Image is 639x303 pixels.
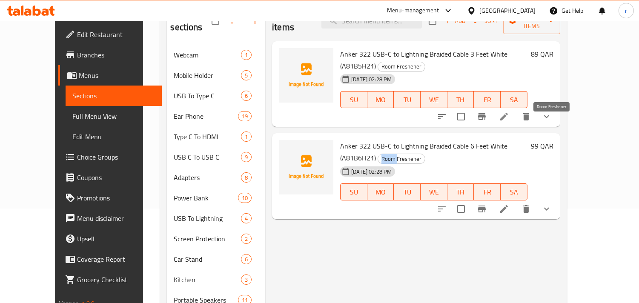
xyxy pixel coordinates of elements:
[279,48,333,103] img: Anker 322 USB-C to Lightning Braided Cable 3 Feet White (A81B5H21)
[167,45,265,65] div: Webcam1
[241,51,251,59] span: 1
[378,62,425,71] span: Room Freshener
[167,269,265,290] div: Kitchen3
[174,254,241,264] span: Car Stand
[499,204,509,214] a: Edit menu item
[397,186,417,198] span: TU
[58,208,162,229] a: Menu disclaimer
[174,70,241,80] span: Mobile Holder
[516,106,536,127] button: delete
[238,193,252,203] div: items
[72,111,155,121] span: Full Menu View
[174,234,241,244] span: Screen Protection
[348,75,395,83] span: [DATE] 02:28 PM
[432,106,452,127] button: sort-choices
[474,91,501,108] button: FR
[167,208,265,229] div: USB To Lightning4
[241,235,251,243] span: 2
[371,186,391,198] span: MO
[542,111,552,122] svg: Show Choices
[170,8,212,34] h2: Menu sections
[241,276,251,284] span: 3
[58,269,162,290] a: Grocery Checklist
[241,71,251,80] span: 5
[174,274,241,285] span: Kitchen
[167,249,265,269] div: Car Stand6
[174,193,238,203] span: Power Bank
[77,193,155,203] span: Promotions
[77,172,155,183] span: Coupons
[167,147,265,167] div: USB C To USB C9
[241,255,251,263] span: 6
[58,45,162,65] a: Branches
[432,199,452,219] button: sort-choices
[367,91,394,108] button: MO
[167,188,265,208] div: Power Bank10
[451,186,471,198] span: TH
[174,50,241,60] span: Webcam
[536,199,557,219] button: show more
[452,200,470,218] span: Select to update
[241,153,251,161] span: 9
[516,199,536,219] button: delete
[238,194,251,202] span: 10
[421,183,447,200] button: WE
[477,94,497,106] span: FR
[167,229,265,249] div: Screen Protection2
[167,126,265,147] div: Type C To HDMI1
[241,234,252,244] div: items
[167,106,265,126] div: Ear Phone19
[340,48,507,72] span: Anker 322 USB-C to Lightning Braided Cable 3 Feet White (A81B5H21)
[241,92,251,100] span: 6
[472,106,492,127] button: Branch-specific-item
[72,131,155,142] span: Edit Menu
[167,86,265,106] div: USB To Type C6
[174,111,238,121] span: Ear Phone
[452,108,470,126] span: Select to update
[77,152,155,162] span: Choice Groups
[238,112,251,120] span: 19
[501,183,527,200] button: SA
[479,6,536,15] div: [GEOGRAPHIC_DATA]
[367,183,394,200] button: MO
[174,91,241,101] span: USB To Type C
[477,186,497,198] span: FR
[174,131,241,142] span: Type C To HDMI
[340,140,507,164] span: Anker 322 USB-C to Lightning Braided Cable 6 Feet White (A81B6H21)
[472,199,492,219] button: Branch-specific-item
[167,167,265,188] div: Adapters8
[174,152,241,162] span: USB C To USB C
[378,154,425,164] span: Room Freshener
[424,94,444,106] span: WE
[58,188,162,208] a: Promotions
[58,229,162,249] a: Upsell
[241,133,251,141] span: 1
[499,111,509,122] a: Edit menu item
[474,183,501,200] button: FR
[421,91,447,108] button: WE
[625,6,627,15] span: r
[58,249,162,269] a: Coverage Report
[241,174,251,182] span: 8
[501,91,527,108] button: SA
[72,91,155,101] span: Sections
[77,50,155,60] span: Branches
[241,172,252,183] div: items
[536,106,557,127] button: show more
[174,213,241,223] span: USB To Lightning
[447,91,474,108] button: TH
[241,214,251,223] span: 4
[174,172,241,183] span: Adapters
[58,24,162,45] a: Edit Restaurant
[340,183,367,200] button: SU
[504,186,524,198] span: SA
[66,126,162,147] a: Edit Menu
[77,274,155,285] span: Grocery Checklist
[66,106,162,126] a: Full Menu View
[504,94,524,106] span: SA
[447,183,474,200] button: TH
[167,65,265,86] div: Mobile Holder5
